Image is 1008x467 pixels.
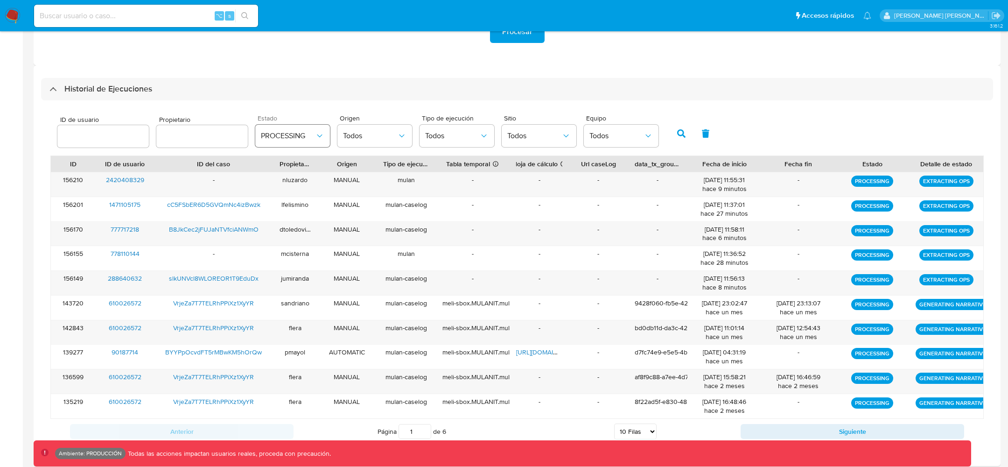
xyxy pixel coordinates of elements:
[991,11,1001,21] a: Salir
[126,449,331,458] p: Todas las acciones impactan usuarios reales, proceda con precaución.
[863,12,871,20] a: Notificaciones
[894,11,988,20] p: stella.andriano@mercadolibre.com
[235,9,254,22] button: search-icon
[802,11,854,21] span: Accesos rápidos
[228,11,231,20] span: s
[59,452,122,455] p: Ambiente: PRODUCCIÓN
[34,10,258,22] input: Buscar usuario o caso...
[990,22,1003,29] span: 3.161.2
[216,11,223,20] span: ⌥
